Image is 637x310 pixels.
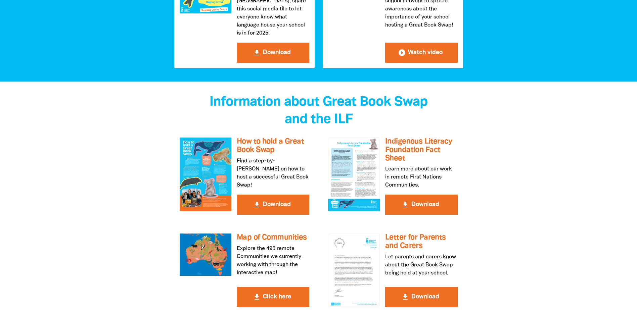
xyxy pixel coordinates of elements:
h3: How to hold a Great Book Swap [237,138,309,154]
span: Information about Great Book Swap [210,96,427,108]
img: Letter for Parents and Carers [328,234,380,307]
i: get_app [401,201,409,209]
button: get_app Download [385,287,458,307]
h3: Letter for Parents and Carers [385,234,458,250]
h3: Indigenous Literacy Foundation Fact Sheet [385,138,458,162]
i: get_app [401,293,409,301]
i: get_app [253,49,261,57]
span: and the ILF [285,113,353,126]
button: get_app Click here [237,287,309,307]
button: get_app Download [237,195,309,215]
button: play_circle_filled Watch video [385,43,458,63]
i: play_circle_filled [398,49,406,57]
button: get_app Download [237,43,309,63]
img: Map of Communities [180,234,231,276]
i: get_app [253,201,261,209]
h3: Map of Communities [237,234,309,242]
button: get_app Download [385,195,458,215]
i: get_app [253,293,261,301]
